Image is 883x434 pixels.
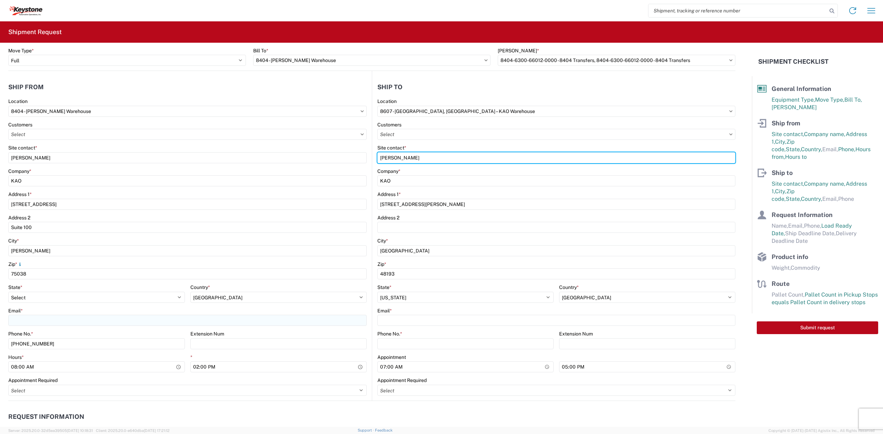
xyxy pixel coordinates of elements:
[498,55,735,66] input: Select
[8,145,37,151] label: Site contact
[772,280,790,287] span: Route
[377,284,391,290] label: State
[8,168,31,174] label: Company
[498,48,539,54] label: [PERSON_NAME]
[8,377,58,383] label: Appointment Required
[377,168,400,174] label: Company
[144,428,170,433] span: [DATE] 17:21:12
[838,146,855,153] span: Phone,
[8,413,84,420] h2: Request Information
[377,106,735,117] input: Select
[8,28,62,36] h2: Shipment Request
[8,428,93,433] span: Server: 2025.20.0-32d5ea39505
[801,146,822,153] span: Country,
[785,230,836,237] span: Ship Deadline Date,
[377,191,401,197] label: Address 1
[190,331,224,337] label: Extension Num
[648,4,827,17] input: Shipment, tracking or reference number
[67,428,93,433] span: [DATE] 10:18:31
[772,180,804,187] span: Site contact,
[775,138,786,145] span: City,
[785,154,807,160] span: Hours to
[377,122,401,128] label: Customers
[775,188,786,195] span: City,
[804,131,846,137] span: Company name,
[358,428,375,432] a: Support
[377,331,402,337] label: Phone No.
[8,308,23,314] label: Email
[838,196,854,202] span: Phone
[772,223,788,229] span: Name,
[772,253,808,260] span: Product info
[786,196,801,202] span: State,
[377,261,386,267] label: Zip
[253,55,491,66] input: Select
[822,146,838,153] span: Email,
[772,120,800,127] span: Ship from
[377,145,406,151] label: Site contact
[757,321,878,334] button: Submit request
[377,215,399,221] label: Address 2
[772,265,791,271] span: Weight,
[377,238,388,244] label: City
[377,98,397,104] label: Location
[190,284,210,290] label: Country
[559,331,593,337] label: Extension Num
[786,146,801,153] span: State,
[8,84,44,91] h2: Ship from
[768,427,875,434] span: Copyright © [DATE]-[DATE] Agistix Inc., All Rights Reserved
[8,106,367,117] input: Select
[377,84,403,91] h2: Ship to
[772,169,793,176] span: Ship to
[788,223,804,229] span: Email,
[844,96,862,103] span: Bill To,
[8,284,22,290] label: State
[8,122,32,128] label: Customers
[758,58,829,66] h2: Shipment Checklist
[253,48,268,54] label: Bill To
[8,261,23,267] label: Zip
[772,96,815,103] span: Equipment Type,
[772,104,817,111] span: [PERSON_NAME]
[804,223,821,229] span: Phone,
[804,180,846,187] span: Company name,
[375,428,393,432] a: Feedback
[772,85,831,92] span: General Information
[8,98,28,104] label: Location
[8,238,19,244] label: City
[8,129,367,140] input: Select
[8,191,32,197] label: Address 1
[96,428,170,433] span: Client: 2025.20.0-e640dba
[8,331,33,337] label: Phone No.
[8,354,24,360] label: Hours
[559,284,579,290] label: Country
[377,377,427,383] label: Appointment Required
[772,211,833,218] span: Request Information
[815,96,844,103] span: Move Type,
[772,291,878,306] span: Pallet Count in Pickup Stops equals Pallet Count in delivery stops
[822,196,838,202] span: Email,
[791,265,820,271] span: Commodity
[8,48,34,54] label: Move Type
[8,215,30,221] label: Address 2
[772,291,805,298] span: Pallet Count,
[772,131,804,137] span: Site contact,
[377,129,735,140] input: Select
[377,354,406,360] label: Appointment
[377,308,392,314] label: Email
[801,196,822,202] span: Country,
